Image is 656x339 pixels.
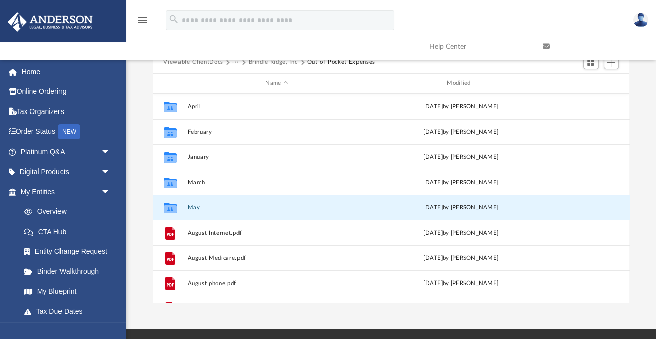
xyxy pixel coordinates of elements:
[307,58,375,67] button: Out-of-Pocket Expenses
[136,19,148,26] a: menu
[371,253,550,262] div: [DATE] by [PERSON_NAME]
[371,178,550,187] div: [DATE] by [PERSON_NAME]
[187,179,367,185] button: March
[248,58,297,67] button: Brindle Ridge, Inc
[422,27,535,67] a: Help Center
[101,182,121,202] span: arrow_drop_down
[14,202,126,222] a: Overview
[7,62,126,82] a: Home
[153,94,630,303] div: grid
[187,279,367,286] button: August phone.pdf
[7,82,126,102] a: Online Ordering
[371,278,550,288] div: [DATE] by [PERSON_NAME]
[157,79,182,88] div: id
[633,13,648,27] img: User Pic
[187,128,367,135] button: February
[187,254,367,261] button: August Medicare.pdf
[58,124,80,139] div: NEW
[136,14,148,26] i: menu
[371,79,550,88] div: Modified
[7,142,126,162] a: Platinum Q&Aarrow_drop_down
[187,103,367,109] button: April
[5,12,96,32] img: Anderson Advisors Platinum Portal
[187,153,367,160] button: January
[7,122,126,142] a: Order StatusNEW
[101,162,121,183] span: arrow_drop_down
[163,58,223,67] button: Viewable-ClientDocs
[232,58,239,67] button: ···
[371,127,550,136] div: [DATE] by [PERSON_NAME]
[14,261,126,281] a: Binder Walkthrough
[14,281,121,302] a: My Blueprint
[187,204,367,210] button: May
[168,14,180,25] i: search
[7,182,126,202] a: My Entitiesarrow_drop_down
[14,301,126,321] a: Tax Due Dates
[187,79,366,88] div: Name
[14,242,126,262] a: Entity Change Request
[371,228,550,237] div: [DATE] by [PERSON_NAME]
[7,162,126,182] a: Digital Productsarrow_drop_down
[101,142,121,162] span: arrow_drop_down
[7,101,126,122] a: Tax Organizers
[187,229,367,236] button: August Internet.pdf
[371,102,550,111] div: [DATE] by [PERSON_NAME]
[371,203,550,212] div: [DATE] by [PERSON_NAME]
[14,221,126,242] a: CTA Hub
[371,152,550,161] div: [DATE] by [PERSON_NAME]
[555,79,625,88] div: id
